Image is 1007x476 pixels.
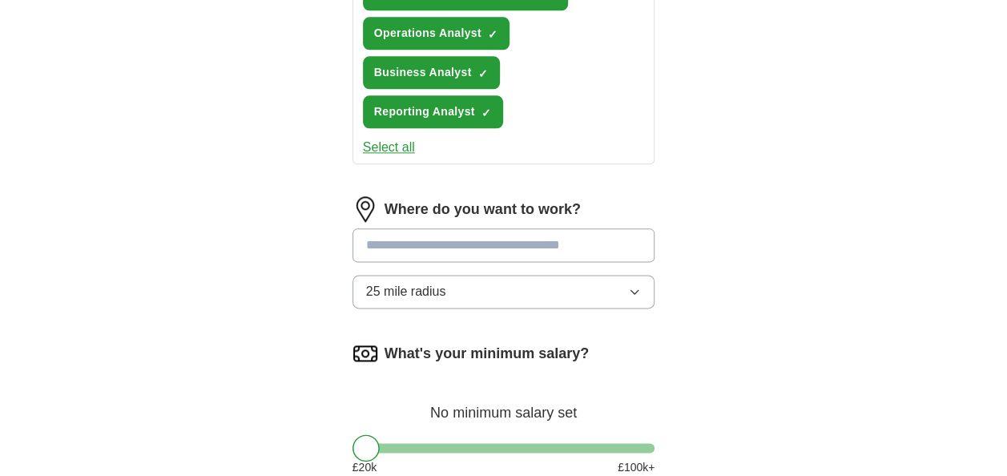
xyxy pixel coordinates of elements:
[352,385,655,424] div: No minimum salary set
[363,17,510,50] button: Operations Analyst✓
[352,459,377,476] span: £ 20 k
[385,343,589,365] label: What's your minimum salary?
[478,67,488,80] span: ✓
[488,28,497,41] span: ✓
[363,56,500,89] button: Business Analyst✓
[385,199,581,220] label: Where do you want to work?
[481,107,491,119] span: ✓
[374,25,481,42] span: Operations Analyst
[374,103,475,120] span: Reporting Analyst
[363,138,415,157] button: Select all
[618,459,655,476] span: £ 100 k+
[352,341,378,366] img: salary.png
[374,64,472,81] span: Business Analyst
[363,95,503,128] button: Reporting Analyst✓
[352,275,655,309] button: 25 mile radius
[352,196,378,222] img: location.png
[366,282,446,301] span: 25 mile radius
